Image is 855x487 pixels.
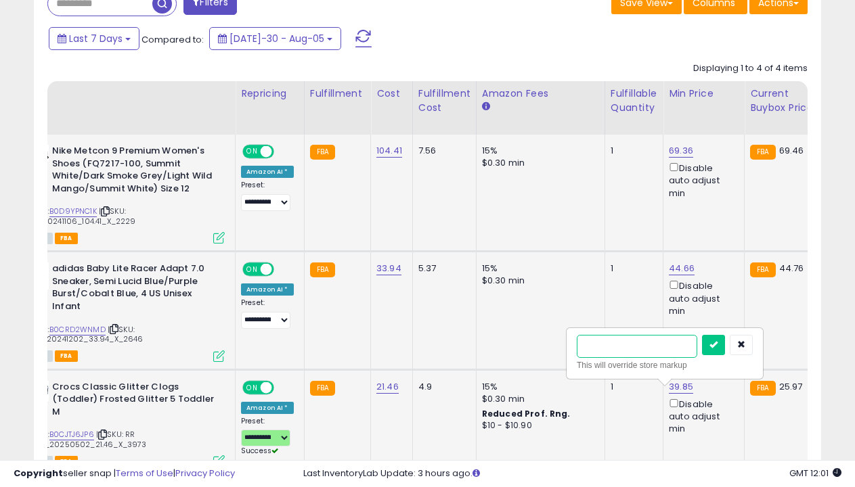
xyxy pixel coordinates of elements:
a: Terms of Use [116,467,173,480]
span: OFF [272,146,294,158]
div: Disable auto adjust min [669,396,734,436]
div: Fulfillable Quantity [611,87,657,115]
a: B0CRD2WNMD [49,324,106,335]
div: Amazon Fees [482,87,599,101]
div: 1 [611,262,653,275]
span: FBA [55,350,78,362]
button: [DATE]-30 - Aug-05 [209,27,341,50]
span: 44.76 [779,262,804,275]
b: Crocs Classic Glitter Clogs (Toddler) Frosted Glitter 5 Toddler M [52,381,217,422]
a: 39.85 [669,380,693,394]
a: 21.46 [376,380,399,394]
span: OFF [272,264,294,275]
div: Current Buybox Price [750,87,820,115]
div: seller snap | | [14,467,235,480]
a: Privacy Policy [175,467,235,480]
a: B0D9YPNC1K [49,206,97,217]
div: 15% [482,145,594,157]
span: 69.46 [779,144,804,157]
div: Fulfillment Cost [418,87,470,115]
div: Preset: [241,181,294,211]
div: Amazon AI * [241,402,294,414]
div: $10 - $10.90 [482,420,594,432]
small: Amazon Fees. [482,101,490,113]
span: 2025-08-13 12:01 GMT [789,467,841,480]
div: Amazon AI * [241,166,294,178]
small: FBA [750,145,775,160]
span: Success [241,446,278,456]
div: 15% [482,381,594,393]
a: 104.41 [376,144,402,158]
span: 25.97 [779,380,803,393]
button: Last 7 Days [49,27,139,50]
b: adidas Baby Lite Racer Adapt 7.0 Sneaker, Semi Lucid Blue/Purple Burst/Cobalt Blue, 4 US Unisex I... [52,262,217,316]
div: 1 [611,381,653,393]
div: 5.37 [418,262,466,275]
span: | SKU: RR Shoes_20250502_21.46_X_3973 [22,429,147,449]
div: Repricing [241,87,299,101]
div: Fulfillment [310,87,365,101]
span: Last 7 Days [69,32,123,45]
div: Disable auto adjust min [669,160,734,200]
span: | SKU: Nike_20241106_104.41_X_2229 [22,206,136,226]
div: Min Price [669,87,739,101]
div: Preset: [241,417,294,457]
span: ON [244,381,261,393]
span: Compared to: [141,33,204,46]
div: Preset: [241,298,294,329]
a: 44.66 [669,262,695,275]
span: | SKU: Kohls_20241202_33.94_X_2646 [22,324,144,344]
div: 7.56 [418,145,466,157]
span: [DATE]-30 - Aug-05 [229,32,324,45]
div: 4.9 [418,381,466,393]
span: ON [244,146,261,158]
div: This will override store markup [577,358,753,372]
div: Disable auto adjust min [669,278,734,317]
strong: Copyright [14,467,63,480]
div: Cost [376,87,407,101]
span: OFF [272,381,294,393]
div: Last InventoryLab Update: 3 hours ago. [303,467,841,480]
a: 69.36 [669,144,693,158]
div: ASIN: [22,381,225,466]
small: FBA [310,145,335,160]
div: 1 [611,145,653,157]
div: $0.30 min [482,275,594,287]
b: Nike Metcon 9 Premium Women's Shoes (FQ7217-100, Summit White/Dark Smoke Grey/Light Wild Mango/Su... [52,145,217,198]
div: 15% [482,262,594,275]
span: FBA [55,233,78,244]
span: ON [244,264,261,275]
a: B0CJTJ6JP6 [49,429,94,440]
small: FBA [750,381,775,396]
div: Amazon AI * [241,283,294,296]
div: $0.30 min [482,393,594,405]
a: 33.94 [376,262,401,275]
small: FBA [310,262,335,277]
div: Title [18,87,229,101]
small: FBA [750,262,775,277]
small: FBA [310,381,335,396]
b: Reduced Prof. Rng. [482,408,571,419]
div: $0.30 min [482,157,594,169]
div: Displaying 1 to 4 of 4 items [693,62,808,75]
